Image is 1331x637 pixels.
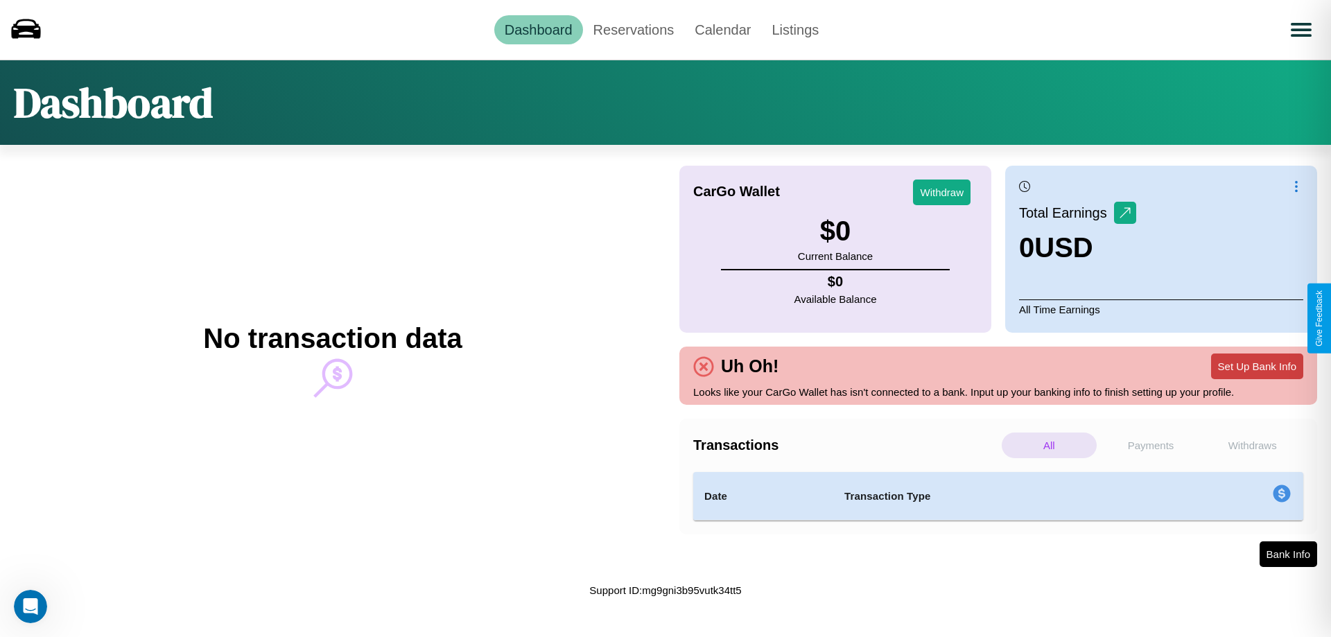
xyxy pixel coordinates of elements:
[203,323,462,354] h2: No transaction data
[704,488,822,505] h4: Date
[14,74,213,131] h1: Dashboard
[494,15,583,44] a: Dashboard
[1282,10,1321,49] button: Open menu
[761,15,829,44] a: Listings
[794,274,877,290] h4: $ 0
[798,216,873,247] h3: $ 0
[913,180,971,205] button: Withdraw
[1019,200,1114,225] p: Total Earnings
[684,15,761,44] a: Calendar
[1260,541,1317,567] button: Bank Info
[798,247,873,265] p: Current Balance
[589,581,741,600] p: Support ID: mg9gni3b95vutk34tt5
[714,356,785,376] h4: Uh Oh!
[693,184,780,200] h4: CarGo Wallet
[693,383,1303,401] p: Looks like your CarGo Wallet has isn't connected to a bank. Input up your banking info to finish ...
[1019,299,1303,319] p: All Time Earnings
[1019,232,1136,263] h3: 0 USD
[1002,433,1097,458] p: All
[693,472,1303,521] table: simple table
[794,290,877,308] p: Available Balance
[1205,433,1300,458] p: Withdraws
[583,15,685,44] a: Reservations
[1211,354,1303,379] button: Set Up Bank Info
[693,437,998,453] h4: Transactions
[1314,290,1324,347] div: Give Feedback
[1104,433,1199,458] p: Payments
[844,488,1159,505] h4: Transaction Type
[14,590,47,623] iframe: Intercom live chat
